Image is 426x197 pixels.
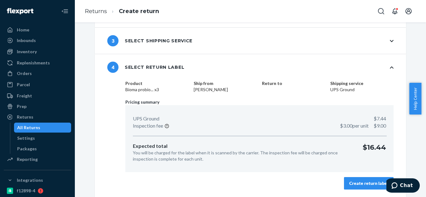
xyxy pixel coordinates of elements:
a: Returns [85,8,107,15]
p: $7.44 [374,115,386,122]
a: Orders [4,68,71,78]
dt: Shipping service [330,80,394,87]
a: Create return [119,8,159,15]
p: Inspection fee [133,122,163,129]
button: Create return label [344,177,394,190]
iframe: Opens a widget where you can chat to one of our agents [386,178,420,194]
a: Packages [14,144,71,154]
dt: Product [125,80,189,87]
a: Home [4,25,71,35]
div: Reporting [17,156,38,162]
p: $16.44 [363,143,386,162]
div: Inventory [17,49,37,55]
div: Freight [17,93,32,99]
div: Select return label [107,62,184,73]
span: $3.00 per unit [340,123,369,129]
p: $9.00 [340,122,386,129]
div: f12898-4 [17,188,35,194]
img: Flexport logo [7,8,33,14]
div: Parcel [17,82,30,88]
dt: Ship from [194,80,257,87]
a: Freight [4,91,71,101]
span: 3 [107,35,119,46]
p: UPS Ground [133,115,159,122]
button: Open notifications [389,5,401,17]
a: Inbounds [4,35,71,45]
a: f12898-4 [4,186,71,196]
button: Open account menu [402,5,415,17]
div: Integrations [17,177,43,183]
a: Prep [4,101,71,111]
a: Parcel [4,80,71,90]
dd: UPS Ground [330,87,394,93]
a: Reporting [4,154,71,164]
dd: [PERSON_NAME] [194,87,257,93]
div: All Returns [17,124,40,131]
div: Select shipping service [107,35,192,46]
p: Expected total [133,143,353,150]
a: Returns [4,112,71,122]
a: All Returns [14,123,71,133]
a: Settings [14,133,71,143]
a: Replenishments [4,58,71,68]
div: Replenishments [17,60,50,66]
div: Settings [17,135,35,141]
button: Integrations [4,175,71,185]
div: Packages [17,146,37,152]
dt: Return to [262,80,325,87]
div: Prep [17,103,27,110]
div: Home [17,27,29,33]
p: You will be charged for the label when it is scanned by the carrier. The inspection fee will be c... [133,150,353,162]
div: Returns [17,114,33,120]
ol: breadcrumbs [80,2,164,21]
dd: Bioma probio... x3 [125,87,189,93]
p: Pricing summary [125,99,394,105]
button: Help Center [409,83,421,115]
a: Inventory [4,47,71,57]
button: Close Navigation [59,5,71,17]
div: Inbounds [17,37,36,44]
div: Orders [17,70,32,77]
span: 4 [107,62,119,73]
div: Create return label [349,180,388,186]
button: Open Search Box [375,5,387,17]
